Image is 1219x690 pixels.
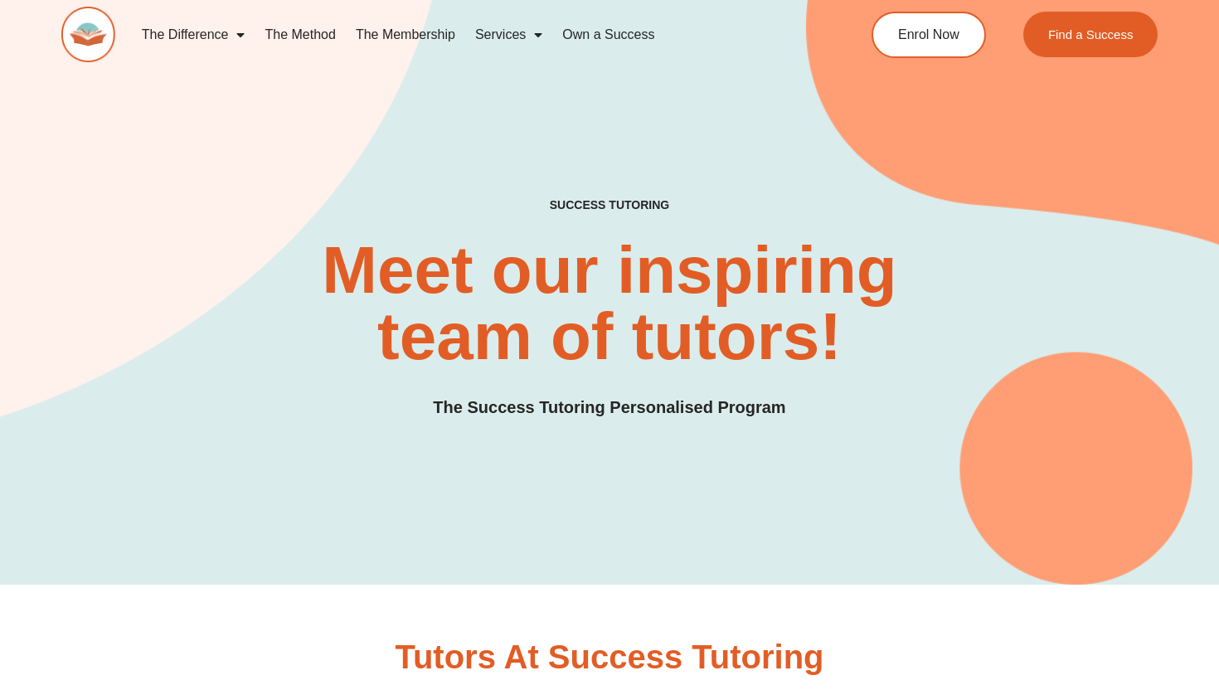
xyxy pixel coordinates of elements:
a: The Membership [346,16,465,54]
a: Enrol Now [872,12,986,58]
a: Services [465,16,552,54]
h2: Meet our inspiring team of tutors! [242,237,977,370]
a: The Method [255,16,345,54]
h3: Tutors at Success tutoring [395,640,823,673]
a: Find a Success [1023,12,1158,57]
nav: Menu [132,16,809,54]
h3: The Success Tutoring Personalised Program [433,395,785,420]
span: Find a Success [1048,28,1134,41]
a: The Difference [132,16,255,54]
h4: SUCCESS TUTORING​ [447,198,772,212]
a: Own a Success [552,16,664,54]
span: Enrol Now [898,28,959,41]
